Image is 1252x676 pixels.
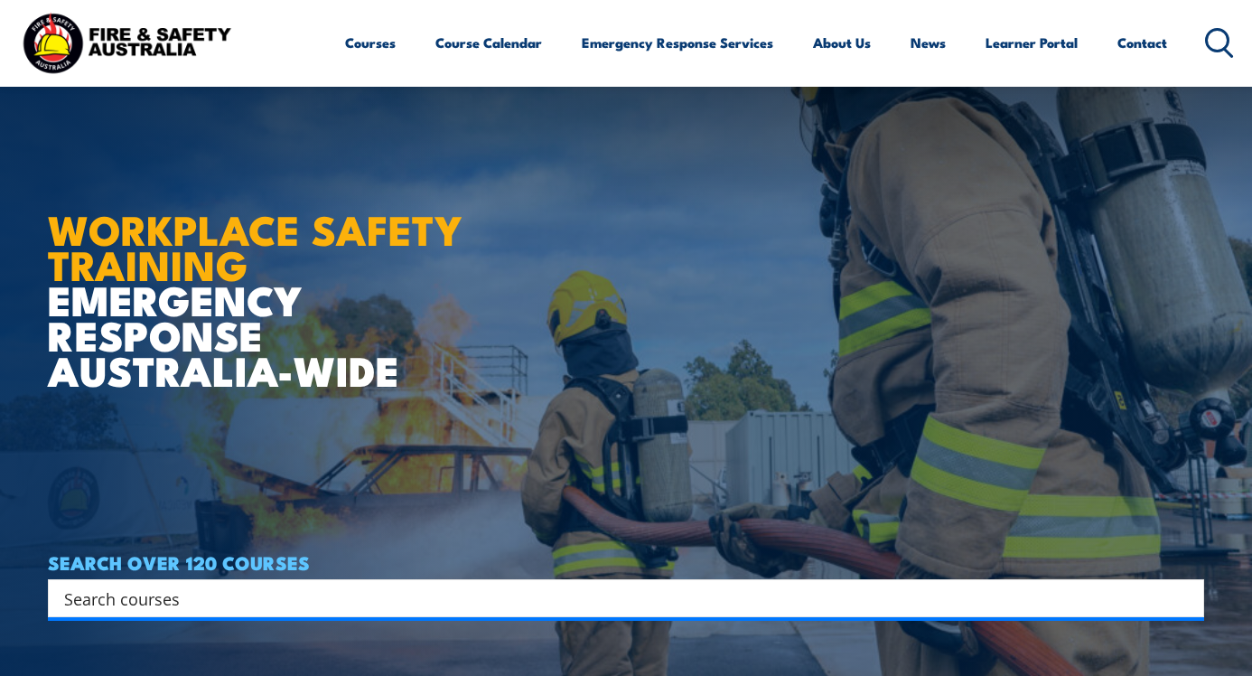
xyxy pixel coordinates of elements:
a: Courses [345,21,396,64]
strong: WORKPLACE SAFETY TRAINING [48,197,462,295]
a: About Us [813,21,871,64]
form: Search form [68,586,1168,611]
a: Emergency Response Services [582,21,773,64]
a: Course Calendar [435,21,542,64]
input: Search input [64,585,1164,612]
a: News [911,21,946,64]
a: Learner Portal [986,21,1078,64]
h1: EMERGENCY RESPONSE AUSTRALIA-WIDE [48,165,490,388]
h4: SEARCH OVER 120 COURSES [48,552,1204,572]
a: Contact [1117,21,1167,64]
button: Search magnifier button [1173,586,1198,611]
